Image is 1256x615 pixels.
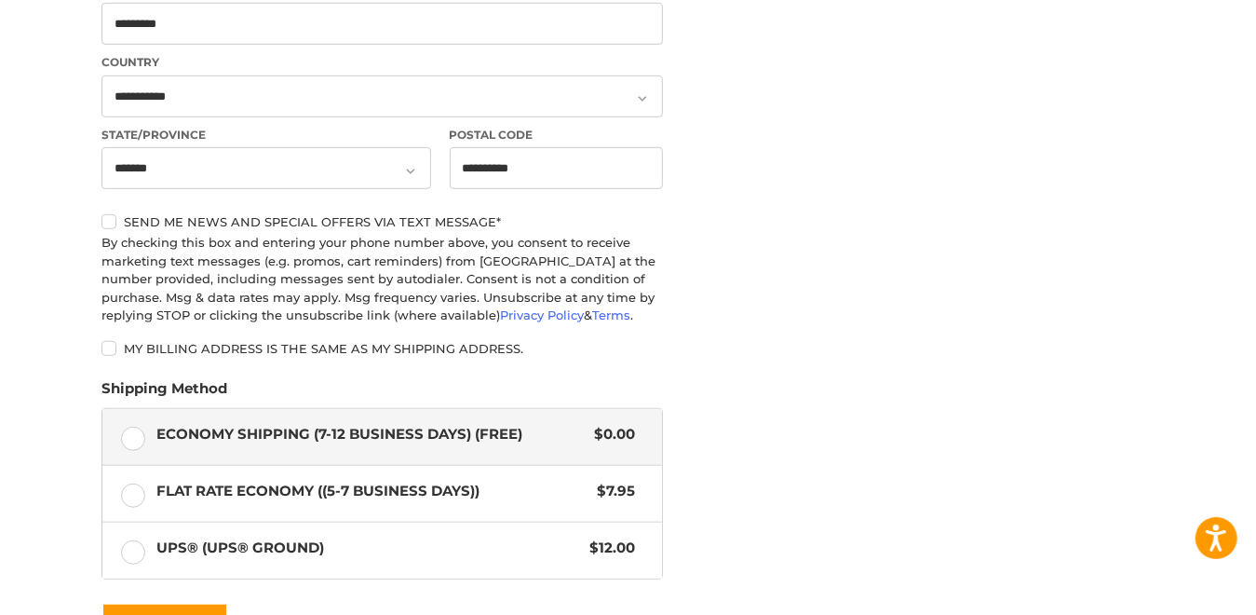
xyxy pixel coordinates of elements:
[101,54,663,71] label: Country
[157,481,588,502] span: Flat Rate Economy ((5-7 Business Days))
[592,307,630,322] a: Terms
[585,424,635,445] span: $0.00
[101,234,663,325] div: By checking this box and entering your phone number above, you consent to receive marketing text ...
[101,378,227,408] legend: Shipping Method
[580,538,635,559] span: $12.00
[587,481,635,502] span: $7.95
[500,307,584,322] a: Privacy Policy
[101,341,663,356] label: My billing address is the same as my shipping address.
[450,127,664,143] label: Postal Code
[157,538,581,559] span: UPS® (UPS® Ground)
[157,424,586,445] span: Economy Shipping (7-12 Business Days) (Free)
[101,214,663,229] label: Send me news and special offers via text message*
[101,127,431,143] label: State/Province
